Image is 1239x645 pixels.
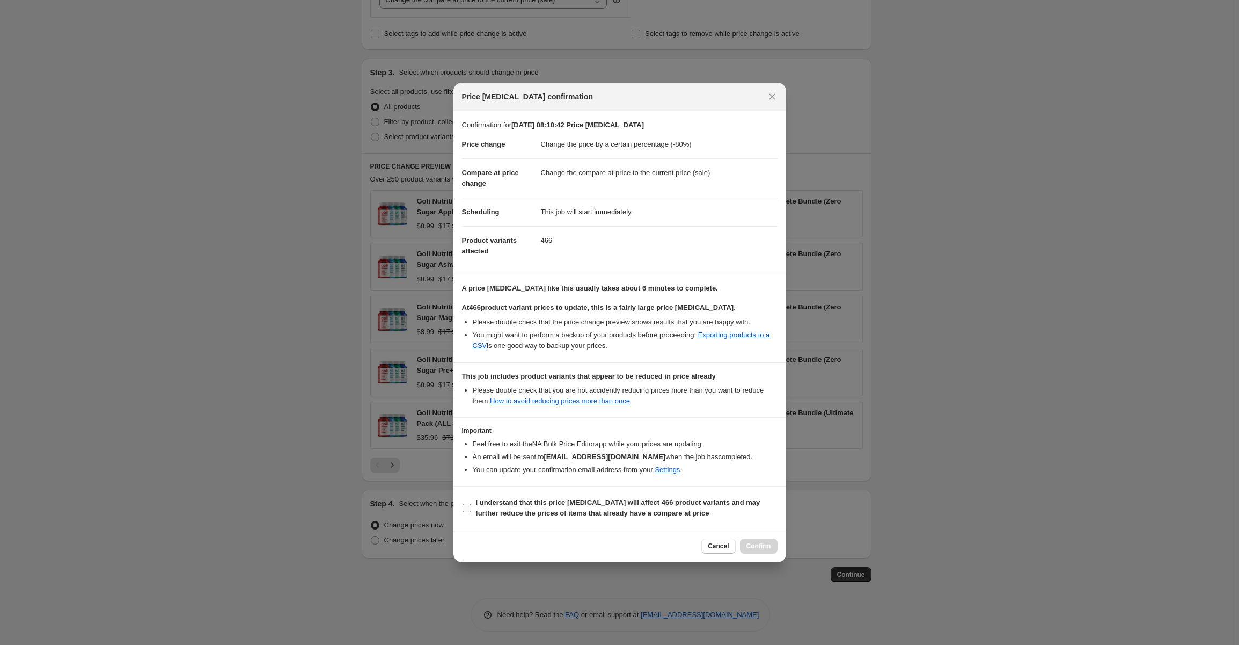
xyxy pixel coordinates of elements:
[473,465,778,475] li: You can update your confirmation email address from your .
[473,330,778,351] li: You might want to perform a backup of your products before proceeding. is one good way to backup ...
[462,91,593,102] span: Price [MEDICAL_DATA] confirmation
[541,131,778,158] dd: Change the price by a certain percentage (-80%)
[708,542,729,550] span: Cancel
[473,385,778,407] li: Please double check that you are not accidently reducing prices more than you want to reduce them
[473,317,778,328] li: Please double check that the price change preview shows results that you are happy with.
[462,303,736,311] b: At 466 product variant prices to update, this is a fairly large price [MEDICAL_DATA].
[765,89,780,104] button: Close
[462,236,517,255] span: Product variants affected
[541,198,778,226] dd: This job will start immediately.
[473,452,778,462] li: An email will be sent to when the job has completed .
[541,226,778,255] dd: 466
[473,331,770,350] a: Exporting products to a CSV
[462,120,778,131] p: Confirmation for
[544,453,665,461] b: [EMAIL_ADDRESS][DOMAIN_NAME]
[462,169,519,187] span: Compare at price change
[462,140,505,148] span: Price change
[511,121,644,129] b: [DATE] 08:10:42 Price [MEDICAL_DATA]
[490,397,630,405] a: How to avoid reducing prices more than once
[462,208,500,216] span: Scheduling
[701,539,735,554] button: Cancel
[541,158,778,187] dd: Change the compare at price to the current price (sale)
[462,284,718,292] b: A price [MEDICAL_DATA] like this usually takes about 6 minutes to complete.
[655,466,680,474] a: Settings
[473,439,778,450] li: Feel free to exit the NA Bulk Price Editor app while your prices are updating.
[462,426,778,435] h3: Important
[476,498,760,517] b: I understand that this price [MEDICAL_DATA] will affect 466 product variants and may further redu...
[462,372,716,380] b: This job includes product variants that appear to be reduced in price already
